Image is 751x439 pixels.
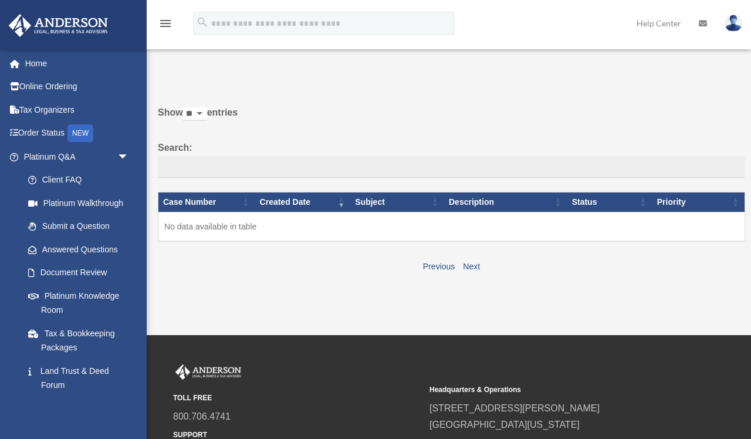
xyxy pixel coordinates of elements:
a: Home [8,52,147,75]
label: Search: [158,140,745,178]
a: Portal Feedback [16,397,141,420]
a: Answered Questions [16,238,135,261]
a: Platinum Walkthrough [16,191,141,215]
a: Submit a Question [16,215,141,238]
th: Description: activate to sort column ascending [444,193,567,212]
a: Previous [423,262,455,271]
a: Platinum Q&Aarrow_drop_down [8,145,141,168]
img: User Pic [725,15,742,32]
small: Headquarters & Operations [429,384,678,396]
a: Online Ordering [8,75,147,99]
i: menu [158,16,172,31]
a: Tax & Bookkeeping Packages [16,322,141,359]
small: TOLL FREE [173,392,421,404]
a: Land Trust & Deed Forum [16,359,141,397]
input: Search: [158,156,745,178]
i: search [196,16,209,29]
a: Order StatusNEW [8,121,147,146]
a: Next [463,262,480,271]
th: Created Date: activate to sort column ascending [255,193,351,212]
th: Status: activate to sort column ascending [567,193,652,212]
select: Showentries [183,107,207,121]
a: [GEOGRAPHIC_DATA][US_STATE] [429,420,580,430]
a: Document Review [16,261,141,285]
a: 800.706.4741 [173,411,231,421]
a: Tax Organizers [8,98,147,121]
td: No data available in table [158,212,745,241]
a: Client FAQ [16,168,141,192]
th: Subject: activate to sort column ascending [350,193,444,212]
img: Anderson Advisors Platinum Portal [173,364,243,380]
a: [STREET_ADDRESS][PERSON_NAME] [429,403,600,413]
a: menu [158,21,172,31]
span: arrow_drop_down [117,145,141,169]
img: Anderson Advisors Platinum Portal [5,14,111,37]
th: Priority: activate to sort column ascending [652,193,745,212]
div: NEW [67,124,93,142]
a: Platinum Knowledge Room [16,284,141,322]
label: Show entries [158,104,745,133]
th: Case Number: activate to sort column ascending [158,193,255,212]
